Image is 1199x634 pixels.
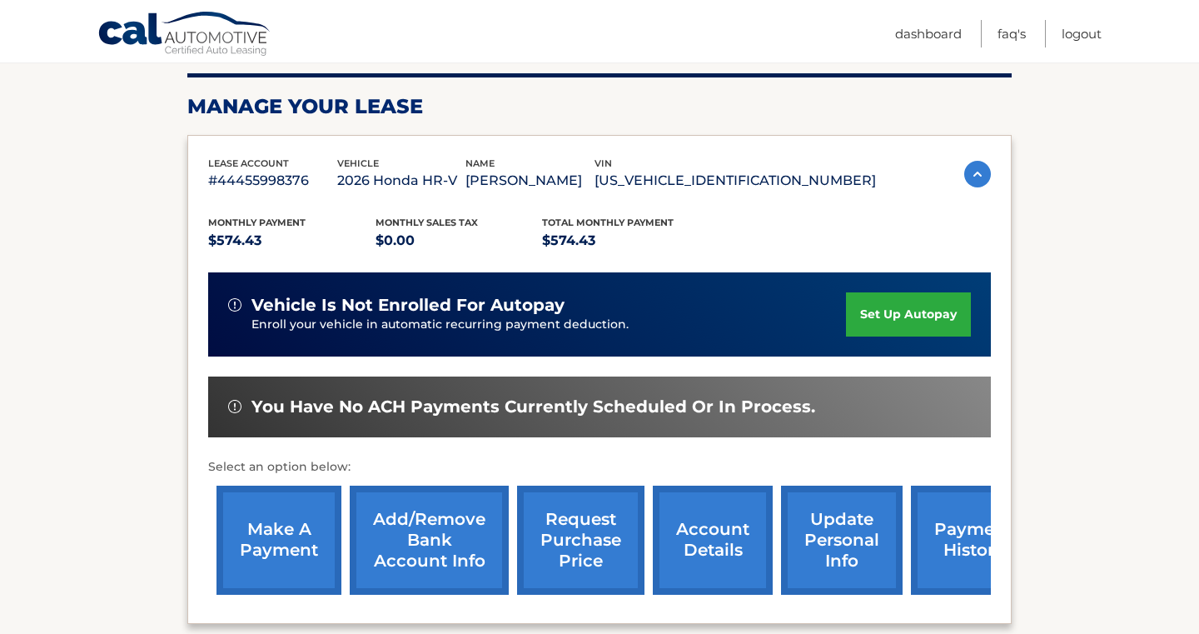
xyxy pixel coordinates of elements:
a: Logout [1062,20,1102,47]
a: Cal Automotive [97,11,272,59]
p: 2026 Honda HR-V [337,169,466,192]
a: make a payment [216,486,341,595]
a: Add/Remove bank account info [350,486,509,595]
span: vehicle is not enrolled for autopay [251,295,565,316]
p: Select an option below: [208,457,991,477]
img: accordion-active.svg [964,161,991,187]
span: Monthly sales Tax [376,217,478,228]
p: [PERSON_NAME] [465,169,595,192]
span: name [465,157,495,169]
a: request purchase price [517,486,644,595]
p: #44455998376 [208,169,337,192]
a: payment history [911,486,1036,595]
span: You have no ACH payments currently scheduled or in process. [251,397,815,417]
p: $574.43 [542,229,709,252]
img: alert-white.svg [228,400,241,413]
p: $0.00 [376,229,543,252]
span: Total Monthly Payment [542,217,674,228]
span: lease account [208,157,289,169]
a: FAQ's [998,20,1026,47]
span: Monthly Payment [208,217,306,228]
a: account details [653,486,773,595]
span: vin [595,157,612,169]
img: alert-white.svg [228,298,241,312]
h2: Manage Your Lease [187,94,1012,119]
span: vehicle [337,157,379,169]
a: update personal info [781,486,903,595]
a: set up autopay [846,292,971,337]
p: $574.43 [208,229,376,252]
a: Dashboard [895,20,962,47]
p: Enroll your vehicle in automatic recurring payment deduction. [251,316,846,334]
p: [US_VEHICLE_IDENTIFICATION_NUMBER] [595,169,876,192]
